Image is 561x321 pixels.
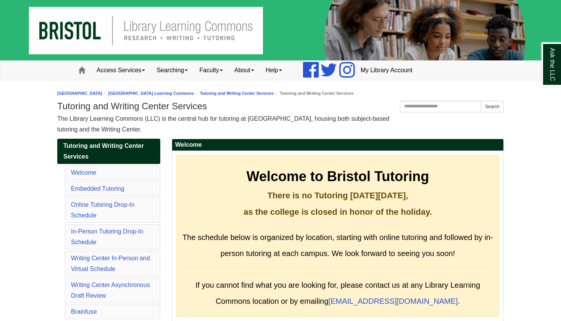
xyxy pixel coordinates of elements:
a: My Library Account [355,61,418,80]
h2: Welcome [172,139,503,151]
span: If you cannot find what you are looking for, please contact us at any Library Learning Commons lo... [195,281,480,305]
strong: There is no Tutoring [DATE][DATE], [267,191,408,200]
a: Faculty [193,61,229,80]
a: In-Person Tutoring Drop-In Schedule [71,228,143,245]
a: Tutoring and Writing Center Services [57,139,160,164]
a: Embedded Tutoring [71,185,124,192]
a: Access Services [91,61,151,80]
a: Searching [151,61,193,80]
li: Tutoring and Writing Center Services [274,90,353,97]
span: The Library Learning Commons (LLC) is the central hub for tutoring at [GEOGRAPHIC_DATA], housing ... [57,115,389,133]
a: [GEOGRAPHIC_DATA] Learning Commons [108,91,194,96]
strong: Welcome to Bristol Tutoring [247,169,429,184]
a: About [229,61,260,80]
nav: breadcrumb [57,90,504,97]
a: Brainfuse [71,308,97,315]
a: [EMAIL_ADDRESS][DOMAIN_NAME] [329,297,458,305]
h1: Tutoring and Writing Center Services [57,101,504,112]
strong: as the college is closed in honor of the holiday. [243,207,432,217]
button: Search [481,101,504,112]
a: Welcome [71,169,96,176]
a: Writing Center Asynchronous Draft Review [71,282,150,299]
a: Help [260,61,288,80]
span: Tutoring and Writing Center Services [63,143,144,160]
a: Tutoring and Writing Center Services [200,91,274,96]
a: Writing Center In-Person and Virtual Schedule [71,255,150,272]
span: The schedule below is organized by location, starting with online tutoring and followed by in-per... [182,233,493,258]
a: Online Tutoring Drop-In Schedule [71,201,134,219]
a: [GEOGRAPHIC_DATA] [57,91,102,96]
